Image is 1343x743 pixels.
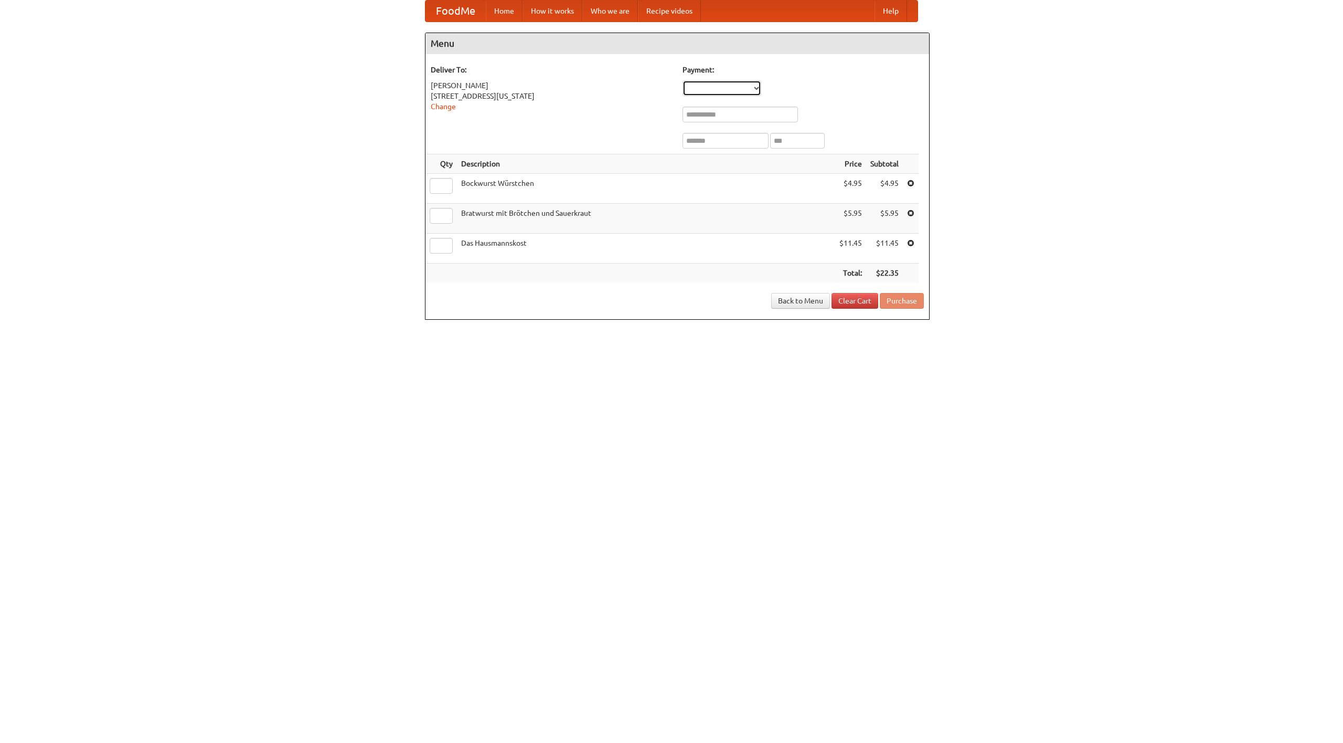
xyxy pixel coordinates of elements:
[425,1,486,22] a: FoodMe
[582,1,638,22] a: Who we are
[835,234,866,264] td: $11.45
[431,91,672,101] div: [STREET_ADDRESS][US_STATE]
[683,65,924,75] h5: Payment:
[523,1,582,22] a: How it works
[835,154,866,174] th: Price
[866,234,903,264] td: $11.45
[832,293,878,309] a: Clear Cart
[771,293,830,309] a: Back to Menu
[866,174,903,204] td: $4.95
[431,102,456,111] a: Change
[638,1,701,22] a: Recipe videos
[486,1,523,22] a: Home
[866,154,903,174] th: Subtotal
[457,174,835,204] td: Bockwurst Würstchen
[835,204,866,234] td: $5.95
[425,154,457,174] th: Qty
[866,204,903,234] td: $5.95
[457,204,835,234] td: Bratwurst mit Brötchen und Sauerkraut
[457,154,835,174] th: Description
[880,293,924,309] button: Purchase
[866,264,903,283] th: $22.35
[835,174,866,204] td: $4.95
[431,65,672,75] h5: Deliver To:
[431,80,672,91] div: [PERSON_NAME]
[875,1,907,22] a: Help
[425,33,929,54] h4: Menu
[835,264,866,283] th: Total:
[457,234,835,264] td: Das Hausmannskost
